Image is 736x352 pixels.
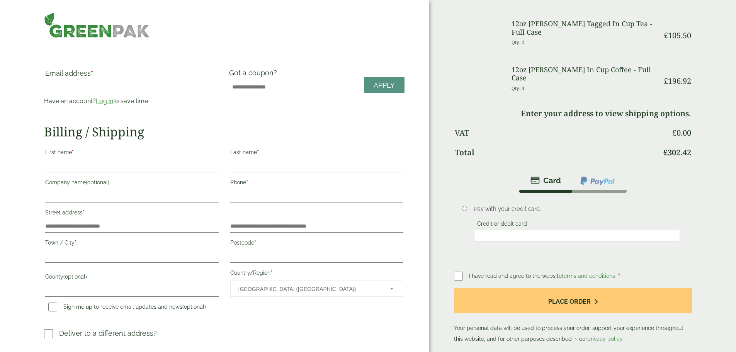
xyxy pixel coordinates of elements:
bdi: 0.00 [672,143,691,153]
h3: 12oz [PERSON_NAME] Tagged In Cup Tea - Full Case [512,20,658,36]
img: ppcp-gateway.png [580,191,615,201]
bdi: 302.42 [663,162,691,173]
label: County [45,271,218,284]
label: Company name [45,177,218,190]
span: (optional) [86,179,109,185]
span: £ [663,162,668,173]
a: Apply [364,77,405,94]
label: Postcode [230,237,403,250]
h2: Billing / Shipping [44,124,405,139]
label: Country/Region [230,267,403,281]
abbr: required [618,287,620,294]
span: United Kingdom (UK) [238,281,380,297]
label: Credit or debit card [474,235,530,244]
button: Place order [454,303,692,328]
label: Town / City [45,237,218,250]
th: VAT [455,139,658,157]
abbr: required [75,240,76,246]
span: £ [664,91,668,101]
img: stripe.png [530,191,561,200]
label: Email address [45,70,218,81]
bdi: 196.92 [664,91,691,101]
iframe: Secure payment input frame [476,247,678,254]
span: Apply [374,81,395,90]
span: (optional) [182,304,206,310]
bdi: 105.50 [664,37,691,48]
a: Log in [96,97,113,105]
abbr: required [91,69,93,77]
span: I have read and agree to the website [469,287,617,294]
small: Qty: 3 [512,100,524,106]
label: First name [45,147,218,160]
small: Qty: 2 [512,39,524,45]
label: Last name [230,147,403,160]
p: Pay with your credit card. [474,219,680,228]
input: Sign me up to receive email updates and news(optional) [48,303,57,311]
abbr: required [246,179,248,185]
label: Phone [230,177,403,190]
p: Deliver to a different address? [59,328,157,338]
abbr: required [254,240,256,246]
span: (optional) [63,274,87,280]
label: Sign me up to receive email updates and news [45,304,209,312]
p: Have an account? to save time [44,97,219,106]
span: £ [664,37,668,48]
span: Country/Region [230,281,403,297]
label: Got a coupon? [229,69,280,81]
abbr: required [83,209,85,216]
abbr: required [270,270,272,276]
img: GreenPak Supplies [44,12,150,38]
label: Street address [45,207,218,220]
td: Enter your address to view shipping options. [455,119,691,138]
abbr: required [257,149,259,155]
abbr: required [72,149,74,155]
img: 12oz Douwe White In Cup Coffee-Full Case of-0 [455,80,502,112]
th: Total [455,158,658,177]
h3: 12oz [PERSON_NAME] In Cup Coffee - Full Case [512,80,658,97]
a: terms and conditions [562,287,615,294]
img: 12oz PG White In Cup Tea-Full Case of-0 [455,20,502,66]
span: £ [672,143,677,153]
